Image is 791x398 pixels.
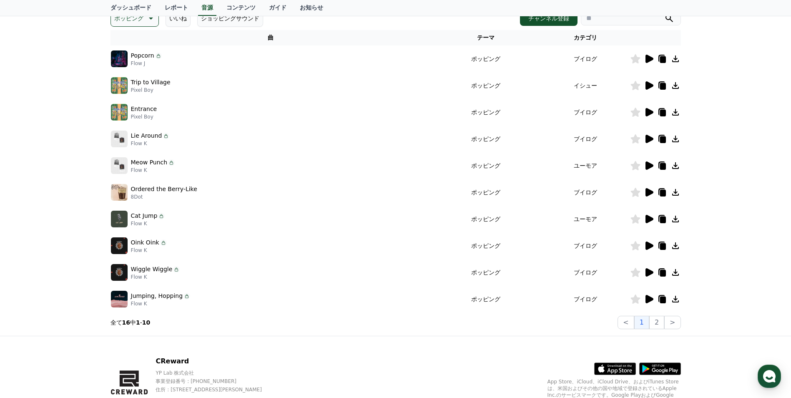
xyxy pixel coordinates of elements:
img: music [111,184,128,201]
p: ポッピング [114,13,143,24]
a: Messages [55,264,108,285]
td: ブイログ [541,259,630,286]
p: Ordered the Berry-Like [131,185,197,194]
strong: 1 [136,319,140,326]
span: Settings [123,277,144,284]
td: ブイログ [541,232,630,259]
img: music [111,211,128,227]
p: Cat Jump [131,212,158,220]
p: Entrance [131,105,157,113]
p: Pixel Boy [131,113,157,120]
button: 2 [649,316,664,329]
td: イシュー [541,72,630,99]
button: < [618,316,634,329]
img: music [111,237,128,254]
td: ポッピング [431,126,541,152]
p: Jumping, Hopping [131,292,183,300]
td: ポッピング [431,206,541,232]
p: 住所 : [STREET_ADDRESS][PERSON_NAME] [156,386,276,393]
button: ショッピングサウンド [197,10,263,27]
img: music [111,291,128,307]
p: Trip to Village [131,78,171,87]
img: music [111,264,128,281]
td: ポッピング [431,72,541,99]
a: Settings [108,264,160,285]
img: music [111,131,128,147]
td: ブイログ [541,126,630,152]
img: music [111,104,128,121]
p: Flow K [131,274,180,280]
td: ブイログ [541,286,630,312]
button: > [664,316,681,329]
td: ユーモア [541,206,630,232]
p: Wiggle Wiggle [131,265,173,274]
strong: 16 [122,319,130,326]
p: Lie Around [131,131,162,140]
p: 事業登録番号 : [PHONE_NUMBER] [156,378,276,385]
p: Meow Punch [131,158,168,167]
td: ポッピング [431,286,541,312]
p: 8Dot [131,194,197,200]
th: テーマ [431,30,541,45]
a: Home [3,264,55,285]
td: ユーモア [541,152,630,179]
button: 1 [634,316,649,329]
p: Flow K [131,300,191,307]
span: Messages [69,277,94,284]
img: music [111,157,128,174]
p: CReward [156,356,276,366]
p: Flow K [131,220,165,227]
p: Flow K [131,247,167,254]
p: Flow J [131,60,162,67]
p: Pixel Boy [131,87,171,93]
img: music [111,50,128,67]
p: YP Lab 株式会社 [156,370,276,376]
p: Oink Oink [131,238,159,247]
td: ポッピング [431,259,541,286]
button: チャンネル登録 [520,11,578,26]
strong: 10 [142,319,150,326]
td: ポッピング [431,179,541,206]
p: 全て 中 - [110,318,151,327]
button: いいね [166,10,191,27]
button: ポッピング [110,10,159,27]
p: Flow K [131,140,170,147]
td: ブイログ [541,99,630,126]
p: Flow K [131,167,175,174]
th: 曲 [110,30,431,45]
td: ポッピング [431,232,541,259]
td: ポッピング [431,45,541,72]
span: Home [21,277,36,284]
td: ブイログ [541,179,630,206]
td: ポッピング [431,99,541,126]
th: カテゴリ [541,30,630,45]
td: ブイログ [541,45,630,72]
td: ポッピング [431,152,541,179]
p: Popcorn [131,51,154,60]
img: music [111,77,128,94]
